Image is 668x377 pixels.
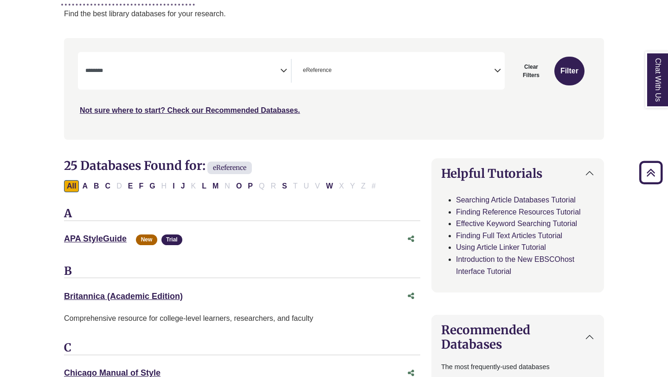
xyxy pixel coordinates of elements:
[510,57,552,85] button: Clear Filters
[456,255,574,275] a: Introduction to the New EBSCOhost Interface Tutorial
[323,180,336,192] button: Filter Results W
[334,68,338,75] textarea: Search
[170,180,177,192] button: Filter Results I
[64,8,604,20] p: Find the best library databases for your research.
[432,315,604,359] button: Recommended Databases
[199,180,209,192] button: Filter Results L
[441,362,594,372] p: The most frequently-used databases
[210,180,221,192] button: Filter Results M
[303,66,332,75] span: eReference
[279,180,290,192] button: Filter Results S
[64,265,420,279] h3: B
[402,287,420,305] button: Share this database
[245,180,256,192] button: Filter Results P
[64,341,420,355] h3: C
[456,208,581,216] a: Finding Reference Resources Tutorial
[64,182,379,189] div: Alpha-list to filter by first letter of database name
[64,158,206,173] span: 25 Databases Found for:
[64,207,420,221] h3: A
[64,38,604,139] nav: Search filters
[64,292,183,301] a: Britannica (Academic Edition)
[147,180,158,192] button: Filter Results G
[79,180,90,192] button: Filter Results A
[64,312,420,325] p: Comprehensive resource for college-level learners, researchers, and faculty
[207,162,252,174] span: eReference
[432,159,604,188] button: Helpful Tutorials
[233,180,244,192] button: Filter Results O
[91,180,102,192] button: Filter Results B
[64,234,127,243] a: APA StyleGuide
[456,232,562,240] a: Finding Full Text Articles Tutorial
[636,166,666,179] a: Back to Top
[456,220,577,227] a: Effective Keyword Searching Tutorial
[80,106,300,114] a: Not sure where to start? Check our Recommended Databases.
[136,180,146,192] button: Filter Results F
[402,230,420,248] button: Share this database
[125,180,136,192] button: Filter Results E
[103,180,114,192] button: Filter Results C
[85,68,280,75] textarea: Search
[161,234,182,245] span: Trial
[299,66,332,75] li: eReference
[64,180,79,192] button: All
[136,234,157,245] span: New
[456,196,576,204] a: Searching Article Databases Tutorial
[456,243,546,251] a: Using Article Linker Tutorial
[178,180,188,192] button: Filter Results J
[554,57,584,85] button: Submit for Search Results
